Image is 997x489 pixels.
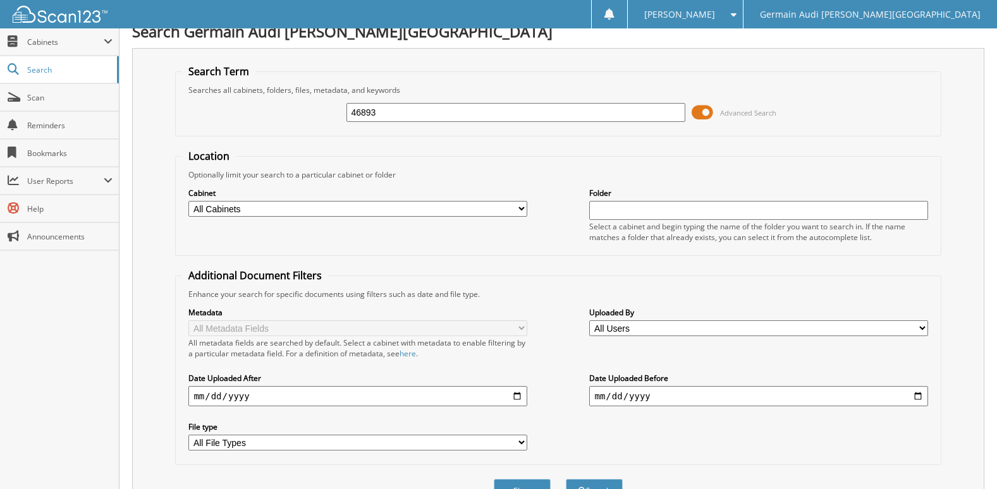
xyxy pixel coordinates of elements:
legend: Search Term [182,64,255,78]
div: All metadata fields are searched by default. Select a cabinet with metadata to enable filtering b... [188,337,527,359]
span: [PERSON_NAME] [644,11,715,18]
legend: Location [182,149,236,163]
div: Enhance your search for specific documents using filters such as date and file type. [182,289,934,299]
label: Folder [589,188,927,198]
label: File type [188,421,527,432]
input: start [188,386,527,406]
label: Date Uploaded Before [589,373,927,383]
span: Bookmarks [27,148,113,159]
span: Help [27,203,113,214]
img: scan123-logo-white.svg [13,6,107,23]
span: Advanced Search [720,108,776,118]
span: User Reports [27,176,104,186]
label: Metadata [188,307,527,318]
h1: Search Germain Audi [PERSON_NAME][GEOGRAPHIC_DATA] [132,21,984,42]
div: Select a cabinet and begin typing the name of the folder you want to search in. If the name match... [589,221,927,243]
iframe: Chat Widget [934,428,997,489]
span: Germain Audi [PERSON_NAME][GEOGRAPHIC_DATA] [760,11,981,18]
input: end [589,386,927,406]
span: Search [27,64,111,75]
div: Searches all cabinets, folders, files, metadata, and keywords [182,85,934,95]
label: Uploaded By [589,307,927,318]
label: Cabinet [188,188,527,198]
span: Announcements [27,231,113,242]
span: Cabinets [27,37,104,47]
span: Reminders [27,120,113,131]
legend: Additional Document Filters [182,269,328,282]
div: Optionally limit your search to a particular cabinet or folder [182,169,934,180]
span: Scan [27,92,113,103]
label: Date Uploaded After [188,373,527,383]
a: here [400,348,416,359]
